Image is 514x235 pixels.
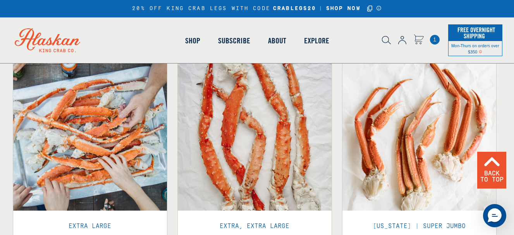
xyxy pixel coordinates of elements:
span: Back To Top [480,170,504,183]
a: Cart [414,34,424,46]
a: Subscribe [209,19,259,63]
a: Back To Top [477,152,506,188]
a: Cart [430,35,440,45]
div: Extra Large [25,223,155,229]
span: Mon-Thurs on orders over $350 [451,43,499,54]
img: Alaskan King Crab Co. logo [4,17,91,63]
img: Snow Crab Clusters [342,57,496,211]
a: SHOP NOW [323,5,363,12]
strong: CRABLEGS20 [273,5,316,12]
img: account [398,36,406,45]
img: Back to Top [483,157,500,166]
div: Extra, Extra Large [189,223,320,229]
a: Explore [295,19,338,63]
div: Messenger Dummy Widget [483,204,506,227]
span: Free Overnight Shipping [456,24,495,42]
img: Red King Crab Legs [13,57,167,211]
span: 1 [430,35,440,45]
a: Announcement Bar Modal [376,5,382,11]
div: 20% OFF KING CRAB LEGS WITH CODE | [132,4,382,13]
img: search [382,36,391,45]
img: Red King Crab Legs [178,57,332,211]
strong: SHOP NOW [326,5,361,12]
a: About [259,19,295,63]
a: Shop [176,19,209,63]
span: Shipping Notice Icon [479,49,482,54]
div: [US_STATE] | Super Jumbo [354,223,485,229]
